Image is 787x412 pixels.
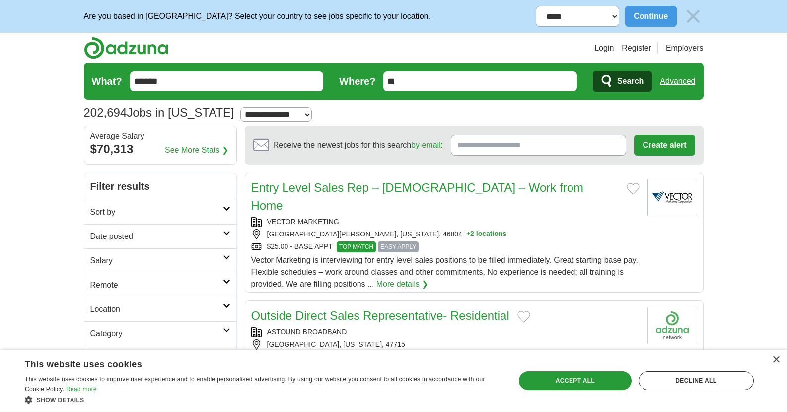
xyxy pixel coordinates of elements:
button: +2 locations [466,229,506,239]
a: Advanced [660,71,695,91]
button: Create alert [634,135,695,156]
button: Continue [625,6,676,27]
span: Show details [37,397,84,404]
p: Are you based in [GEOGRAPHIC_DATA]? Select your country to see jobs specific to your location. [84,10,430,22]
h2: Date posted [90,231,223,242]
div: Average Salary [90,132,230,140]
h2: Remote [90,279,223,291]
span: EASY APPLY [378,241,419,252]
label: Where? [339,74,375,89]
a: See More Stats ❯ [165,144,228,156]
div: Decline all [639,371,754,390]
h2: Location [90,303,223,315]
div: [GEOGRAPHIC_DATA], [US_STATE], 47715 [251,339,640,350]
span: 202,694 [84,104,127,121]
a: Remote [84,273,236,297]
a: VECTOR MARKETING [267,218,339,226]
div: ASTOUND BROADBAND [251,327,640,337]
a: Date posted [84,224,236,248]
span: Vector Marketing is interviewing for entry level sales positions to be filled immediately. Great ... [251,256,638,288]
h2: Sort by [90,206,223,218]
div: This website uses cookies [25,355,476,370]
a: Read more, opens a new window [66,386,97,393]
span: Search [617,71,644,91]
a: More details ❯ [376,278,429,290]
button: Search [593,71,652,92]
a: Login [594,42,614,54]
img: icon_close_no_bg.svg [683,6,704,27]
button: Add to favorite jobs [627,183,640,195]
a: Outside Direct Sales Representative- Residential [251,309,509,322]
a: Sort by [84,200,236,224]
span: Receive the newest jobs for this search : [273,139,443,151]
h2: Category [90,328,223,340]
h2: Filter results [84,173,236,200]
div: Close [772,356,780,364]
span: TOP MATCH [337,241,376,252]
div: $25.00 - BASE APPT [251,241,640,252]
h1: Jobs in [US_STATE] [84,106,234,119]
a: Employers [666,42,704,54]
img: Vector Marketing logo [647,179,697,216]
h2: Salary [90,255,223,267]
button: Add to favorite jobs [517,311,530,323]
a: Company [84,346,236,370]
a: by email [411,141,441,149]
img: Adzuna logo [84,37,168,59]
label: What? [92,74,122,89]
a: Entry Level Sales Rep – [DEMOGRAPHIC_DATA] – Work from Home [251,181,584,212]
div: Show details [25,395,501,405]
a: Location [84,297,236,321]
img: Company logo [647,307,697,344]
div: Accept all [519,371,632,390]
div: [GEOGRAPHIC_DATA][PERSON_NAME], [US_STATE], 46804 [251,229,640,239]
div: $70,313 [90,140,230,158]
span: This website uses cookies to improve user experience and to enable personalised advertising. By u... [25,376,485,393]
a: Register [622,42,651,54]
span: + [466,229,470,239]
a: Category [84,321,236,346]
a: Salary [84,248,236,273]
